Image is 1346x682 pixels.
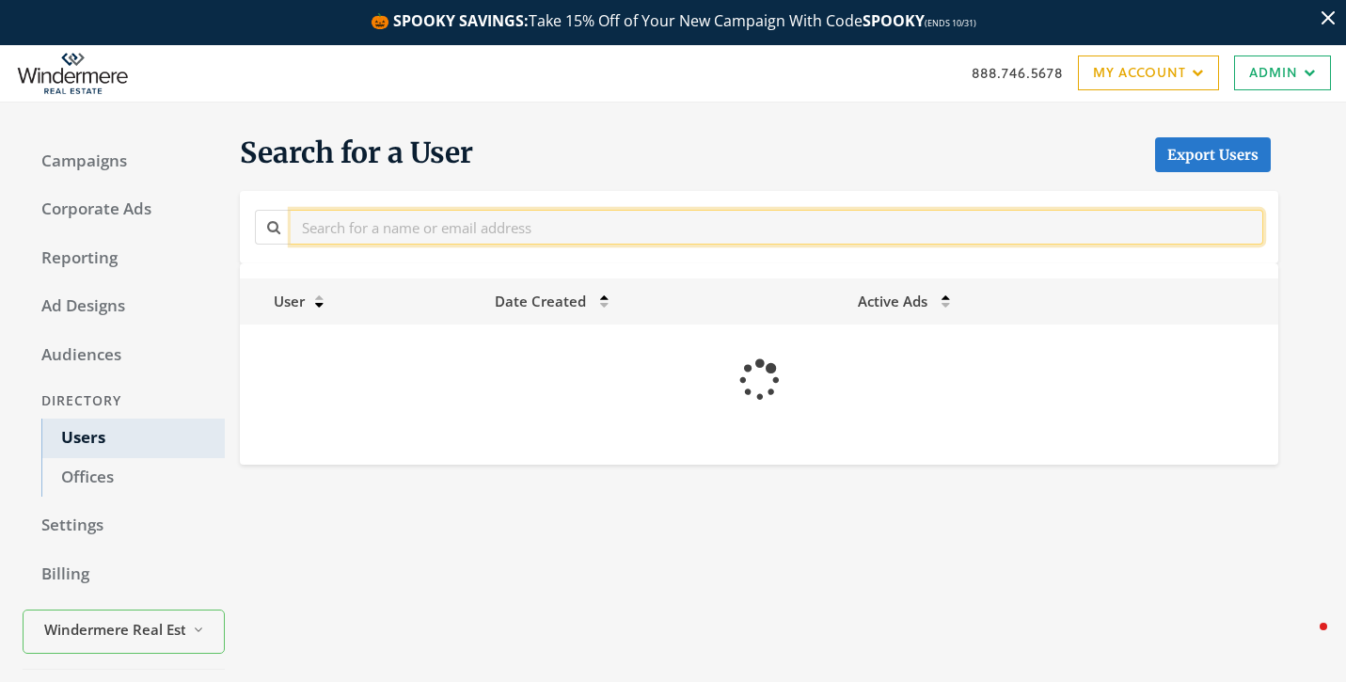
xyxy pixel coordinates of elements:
a: Offices [41,458,225,498]
a: Ad Designs [23,287,225,326]
img: Adwerx [15,50,130,97]
a: Settings [23,506,225,546]
a: Audiences [23,336,225,375]
button: Windermere Real Estate [23,610,225,654]
input: Search for a name or email address [291,210,1263,245]
i: Search for a name or email address [267,220,280,234]
a: Reporting [23,239,225,278]
a: My Account [1078,56,1219,90]
span: Search for a User [240,135,473,172]
span: Active Ads [858,292,927,310]
span: Windermere Real Estate [44,619,185,641]
a: Admin [1234,56,1331,90]
span: Date Created [495,292,586,310]
div: Directory [23,384,225,419]
span: User [251,292,305,310]
a: Corporate Ads [23,190,225,230]
a: Billing [23,555,225,595]
iframe: Intercom live chat [1282,618,1327,663]
a: Export Users [1155,137,1271,172]
a: 888.746.5678 [972,63,1063,83]
a: Campaigns [23,142,225,182]
a: Users [41,419,225,458]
